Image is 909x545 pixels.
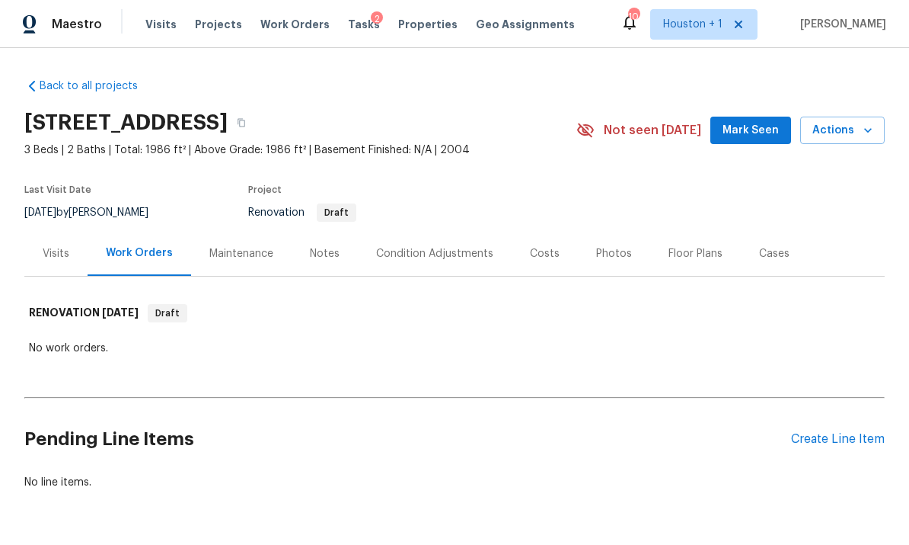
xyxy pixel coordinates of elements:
[663,17,722,32] span: Houston + 1
[710,117,791,145] button: Mark Seen
[102,307,139,318] span: [DATE]
[195,17,242,32] span: Projects
[318,208,355,217] span: Draft
[24,143,576,158] span: 3 Beds | 2 Baths | Total: 1986 ft² | Above Grade: 1986 ft² | Basement Finished: N/A | 2004
[248,207,356,218] span: Renovation
[24,185,91,194] span: Last Visit Date
[604,123,701,138] span: Not seen [DATE]
[29,304,139,322] h6: RENOVATION
[398,17,458,32] span: Properties
[759,246,789,261] div: Cases
[43,246,69,261] div: Visits
[530,246,560,261] div: Costs
[794,17,886,32] span: [PERSON_NAME]
[106,245,173,261] div: Work Orders
[24,404,791,475] h2: Pending Line Items
[812,121,872,140] span: Actions
[248,185,282,194] span: Project
[722,121,779,140] span: Mark Seen
[596,246,632,261] div: Photos
[348,19,380,30] span: Tasks
[310,246,340,261] div: Notes
[628,9,639,24] div: 10
[24,207,56,218] span: [DATE]
[228,109,255,136] button: Copy Address
[149,306,186,321] span: Draft
[209,246,273,261] div: Maintenance
[24,475,885,490] div: No line items.
[476,17,575,32] span: Geo Assignments
[260,17,330,32] span: Work Orders
[24,289,885,338] div: RENOVATION [DATE]Draft
[24,79,171,94] a: Back to all projects
[376,246,493,261] div: Condition Adjustments
[668,246,722,261] div: Floor Plans
[29,341,880,356] div: No work orders.
[145,17,177,32] span: Visits
[24,115,228,130] h2: [STREET_ADDRESS]
[800,117,885,145] button: Actions
[791,432,885,447] div: Create Line Item
[371,11,383,27] div: 2
[52,17,102,32] span: Maestro
[24,204,167,222] div: by [PERSON_NAME]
